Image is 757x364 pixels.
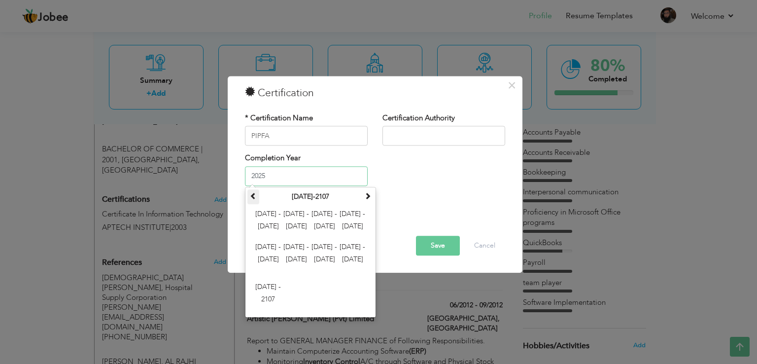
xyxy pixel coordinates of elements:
[464,236,505,256] button: Cancel
[504,77,520,93] button: Close
[245,153,301,164] label: Completion Year
[245,113,313,123] label: * Certification Name
[250,192,257,199] span: Previous Century
[364,192,371,199] span: Next Century
[259,189,362,204] th: [DATE]-2107
[339,241,366,267] span: [DATE] - [DATE]
[283,208,310,234] span: [DATE] - [DATE]
[255,241,281,267] span: [DATE] - [DATE]
[245,86,505,101] h3: Certification
[339,208,366,234] span: [DATE] - [DATE]
[382,113,455,123] label: Certification Authority
[508,76,516,94] span: ×
[416,236,460,256] button: Save
[255,208,281,234] span: [DATE] - [DATE]
[255,281,281,307] span: [DATE] - 2107
[283,241,310,267] span: [DATE] - [DATE]
[311,208,338,234] span: [DATE] - [DATE]
[311,241,338,267] span: [DATE] - [DATE]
